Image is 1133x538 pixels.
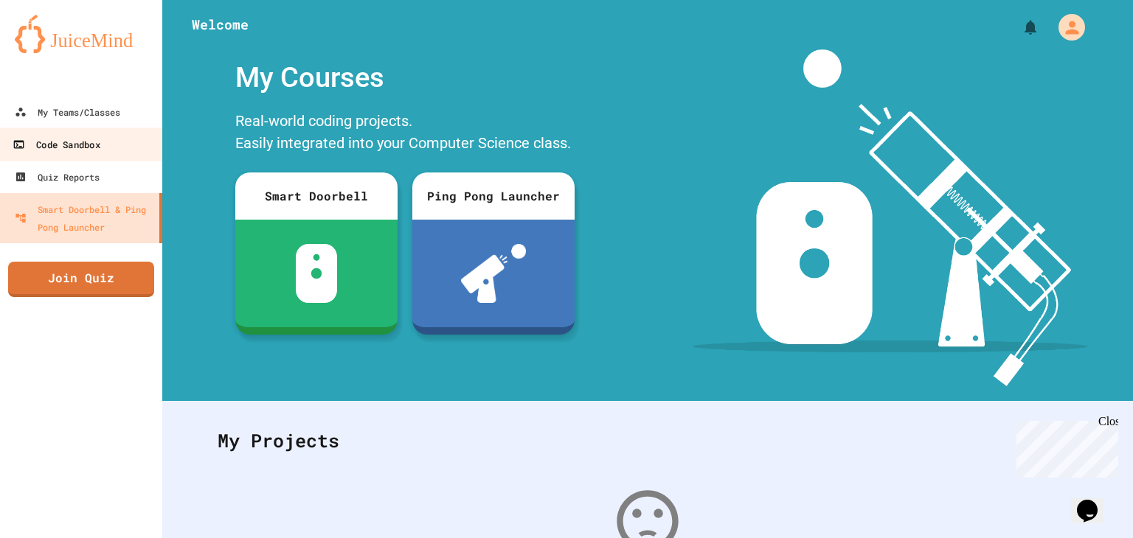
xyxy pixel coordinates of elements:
[296,244,338,303] img: sdb-white.svg
[203,412,1092,469] div: My Projects
[13,136,100,154] div: Code Sandbox
[15,168,100,186] div: Quiz Reports
[228,49,582,106] div: My Courses
[15,200,153,236] div: Smart Doorbell & Ping Pong Launcher
[461,244,527,303] img: ppl-with-ball.png
[8,262,154,297] a: Join Quiz
[6,6,102,94] div: Chat with us now!Close
[693,49,1088,386] img: banner-image-my-projects.png
[412,172,575,220] div: Ping Pong Launcher
[1011,415,1118,478] iframe: chat widget
[228,106,582,161] div: Real-world coding projects. Easily integrated into your Computer Science class.
[235,172,398,220] div: Smart Doorbell
[1071,479,1118,523] iframe: chat widget
[994,15,1043,40] div: My Notifications
[15,15,148,53] img: logo-orange.svg
[1043,10,1089,44] div: My Account
[15,103,120,121] div: My Teams/Classes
